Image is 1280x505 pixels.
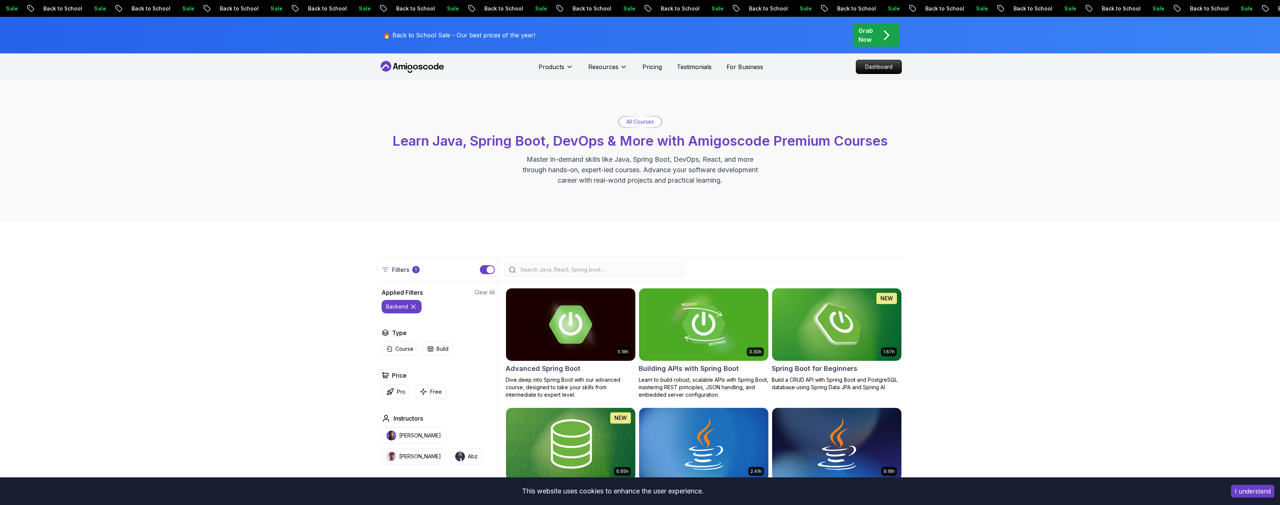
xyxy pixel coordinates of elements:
button: instructor imgAbz [450,448,482,465]
a: Advanced Spring Boot card5.18hAdvanced Spring BootDive deep into Spring Boot with our advanced co... [506,288,636,399]
button: Free [415,384,447,399]
p: Back to School [917,5,968,12]
p: 3.30h [749,349,762,355]
img: Java for Beginners card [639,408,768,480]
a: Building APIs with Spring Boot card3.30hBuilding APIs with Spring BootLearn to build robust, scal... [639,288,769,399]
p: Sale [174,5,198,12]
button: Products [539,62,573,77]
img: instructor img [386,431,396,440]
h2: Instructors [394,414,423,423]
p: Grab Now [858,26,873,44]
p: 1.67h [883,349,895,355]
p: Back to School [829,5,880,12]
p: Course [395,345,413,353]
p: [PERSON_NAME] [399,453,441,460]
p: Sale [527,5,551,12]
p: Sale [792,5,815,12]
input: Search Java, React, Spring boot ... [519,266,679,273]
p: Sale [1056,5,1080,12]
button: backend [382,300,422,313]
a: Spring Boot for Beginners card1.67hNEWSpring Boot for BeginnersBuild a CRUD API with Spring Boot ... [772,288,902,391]
a: Testimonials [677,62,712,71]
p: NEW [880,295,893,302]
p: Dive deep into Spring Boot with our advanced course, designed to take your skills from intermedia... [506,376,636,399]
p: Sale [703,5,727,12]
a: Dashboard [856,60,902,74]
p: 5.18h [618,349,629,355]
h2: Building APIs with Spring Boot [639,363,739,374]
h2: Spring Boot for Beginners [772,363,857,374]
p: Learn to build robust, scalable APIs with Spring Boot, mastering REST principles, JSON handling, ... [639,376,769,399]
button: Resources [588,62,627,77]
img: Advanced Spring Boot card [506,288,635,361]
a: For Business [727,62,763,71]
button: Course [382,342,418,356]
img: Building APIs with Spring Boot card [639,288,768,361]
p: Abz [468,453,478,460]
p: Sale [439,5,463,12]
p: 6.65h [616,468,629,474]
p: Resources [588,62,619,71]
p: Free [430,388,442,396]
p: Sale [615,5,639,12]
button: instructor img[PERSON_NAME] [382,427,446,444]
p: 🔥 Back to School Sale - Our best prices of the year! [383,31,535,40]
p: Products [539,62,564,71]
p: Build a CRUD API with Spring Boot and PostgreSQL database using Spring Data JPA and Spring AI [772,376,902,391]
span: Learn Java, Spring Boot, DevOps & More with Amigoscode Premium Courses [392,133,888,149]
button: Clear All [475,289,495,296]
p: Dashboard [856,60,901,74]
p: Back to School [1094,5,1144,12]
p: Sale [1233,5,1256,12]
p: Sale [351,5,374,12]
p: Back to School [741,5,792,12]
p: Sale [968,5,992,12]
h2: Advanced Spring Boot [506,363,580,374]
img: instructor img [455,452,465,461]
p: 9.18h [883,468,895,474]
p: Back to School [1182,5,1233,12]
p: Back to School [653,5,703,12]
p: Sale [262,5,286,12]
a: Pricing [642,62,662,71]
p: Back to School [212,5,262,12]
p: Build [437,345,448,353]
p: All Courses [626,118,654,126]
p: Sale [880,5,904,12]
p: Back to School [476,5,527,12]
p: backend [386,303,408,310]
img: instructor img [386,452,396,461]
p: 1 [415,267,417,273]
p: 2.41h [750,468,762,474]
p: Sale [1144,5,1168,12]
p: Back to School [123,5,174,12]
p: Sale [86,5,110,12]
p: Back to School [564,5,615,12]
button: Build [423,342,453,356]
h2: Type [392,328,407,337]
button: Pro [382,384,410,399]
p: NEW [614,414,627,422]
p: Master in-demand skills like Java, Spring Boot, DevOps, React, and more through hands-on, expert-... [515,154,766,186]
h2: Price [392,371,407,380]
p: Filters [392,265,409,274]
p: [PERSON_NAME] [399,432,441,439]
p: Back to School [300,5,351,12]
img: Spring Boot for Beginners card [772,288,901,361]
p: Back to School [35,5,86,12]
p: Pro [397,388,405,396]
p: Back to School [1005,5,1056,12]
p: Back to School [388,5,439,12]
button: instructor img[PERSON_NAME] [382,448,446,465]
img: Java for Developers card [772,408,901,480]
button: Accept cookies [1231,485,1274,498]
div: This website uses cookies to enhance the user experience. [6,483,1220,499]
h2: Applied Filters [382,288,423,297]
img: Spring Data JPA card [506,408,635,480]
